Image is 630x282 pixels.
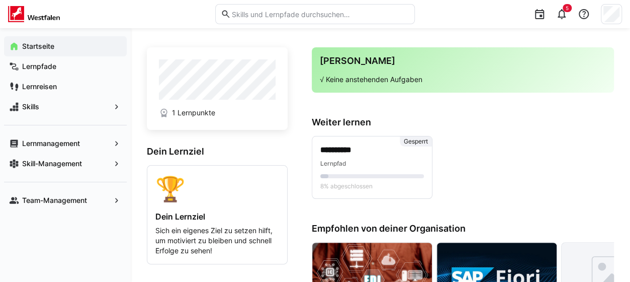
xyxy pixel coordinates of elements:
p: Sich ein eigenes Ziel zu setzen hilft, um motiviert zu bleiben und schnell Erfolge zu sehen! [155,226,279,256]
h3: Empfohlen von deiner Organisation [312,223,614,234]
span: Lernpfad [320,160,346,167]
div: 🏆 [155,174,279,203]
span: 5 [566,5,569,11]
span: Gesperrt [404,137,428,146]
h3: [PERSON_NAME] [320,55,606,66]
h3: Dein Lernziel [147,146,288,157]
p: √ Keine anstehenden Aufgaben [320,75,606,85]
h4: Dein Lernziel [155,211,279,222]
h3: Weiter lernen [312,117,614,128]
span: 1 Lernpunkte [172,108,215,118]
span: 8% abgeschlossen [320,182,373,190]
input: Skills und Lernpfade durchsuchen… [231,10,410,19]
